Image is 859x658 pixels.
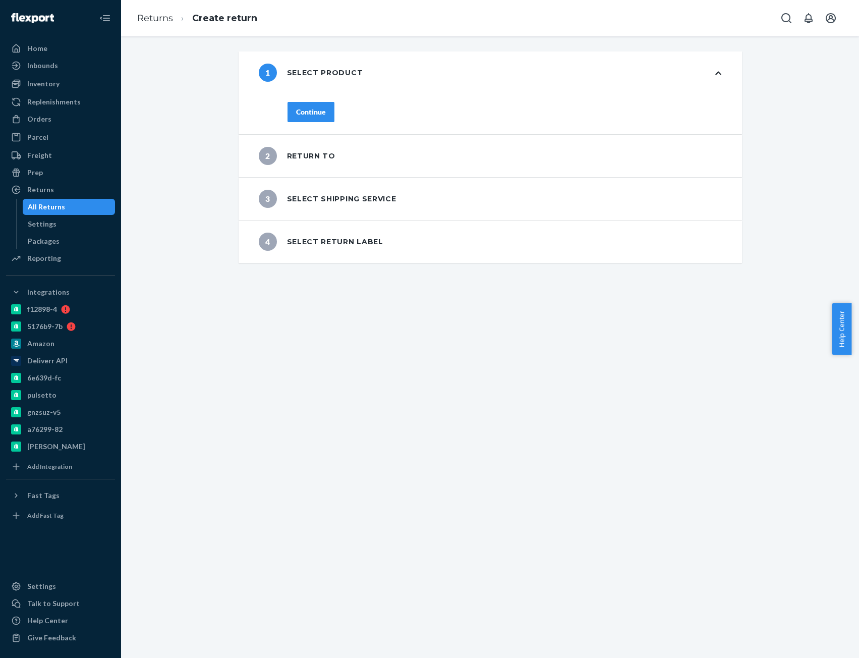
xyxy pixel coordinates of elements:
a: Add Fast Tag [6,508,115,524]
a: Packages [23,233,116,249]
div: Orders [27,114,51,124]
div: Select product [259,64,363,82]
div: Add Integration [27,462,72,471]
div: [PERSON_NAME] [27,442,85,452]
div: Reporting [27,253,61,263]
div: Integrations [27,287,70,297]
a: Inventory [6,76,115,92]
button: Close Navigation [95,8,115,28]
div: Give Feedback [27,633,76,643]
a: Returns [6,182,115,198]
a: Home [6,40,115,57]
div: a76299-82 [27,424,63,434]
div: Help Center [27,616,68,626]
a: Create return [192,13,257,24]
div: Select shipping service [259,190,396,208]
div: Packages [28,236,60,246]
div: Talk to Support [27,598,80,609]
a: Returns [137,13,173,24]
div: All Returns [28,202,65,212]
a: Prep [6,164,115,181]
button: Give Feedback [6,630,115,646]
a: gnzsuz-v5 [6,404,115,420]
div: Returns [27,185,54,195]
img: Flexport logo [11,13,54,23]
a: 5176b9-7b [6,318,115,335]
button: Integrations [6,284,115,300]
div: Home [27,43,47,53]
div: Add Fast Tag [27,511,64,520]
a: All Returns [23,199,116,215]
div: Continue [296,107,326,117]
button: Open notifications [798,8,819,28]
a: 6e639d-fc [6,370,115,386]
a: Talk to Support [6,595,115,612]
div: Select return label [259,233,383,251]
button: Continue [288,102,334,122]
a: Help Center [6,613,115,629]
a: f12898-4 [6,301,115,317]
a: Replenishments [6,94,115,110]
a: Settings [23,216,116,232]
a: Parcel [6,129,115,145]
div: Freight [27,150,52,160]
span: 4 [259,233,277,251]
span: 1 [259,64,277,82]
span: 2 [259,147,277,165]
a: pulsetto [6,387,115,403]
div: Amazon [27,339,54,349]
ol: breadcrumbs [129,4,265,33]
div: pulsetto [27,390,56,400]
div: gnzsuz-v5 [27,407,61,417]
div: Settings [28,219,56,229]
div: Deliverr API [27,356,68,366]
div: Settings [27,581,56,591]
a: Reporting [6,250,115,266]
div: Prep [27,168,43,178]
a: [PERSON_NAME] [6,438,115,455]
a: Orders [6,111,115,127]
a: Freight [6,147,115,163]
div: Inbounds [27,61,58,71]
div: Fast Tags [27,490,60,501]
div: f12898-4 [27,304,57,314]
div: Replenishments [27,97,81,107]
div: 5176b9-7b [27,321,63,332]
a: Deliverr API [6,353,115,369]
div: Parcel [27,132,48,142]
a: Amazon [6,336,115,352]
a: Inbounds [6,58,115,74]
a: Settings [6,578,115,594]
a: a76299-82 [6,421,115,437]
span: 3 [259,190,277,208]
button: Fast Tags [6,487,115,504]
div: Return to [259,147,335,165]
div: 6e639d-fc [27,373,61,383]
div: Inventory [27,79,60,89]
button: Open Search Box [776,8,796,28]
a: Add Integration [6,459,115,475]
button: Help Center [832,303,851,355]
button: Open account menu [821,8,841,28]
